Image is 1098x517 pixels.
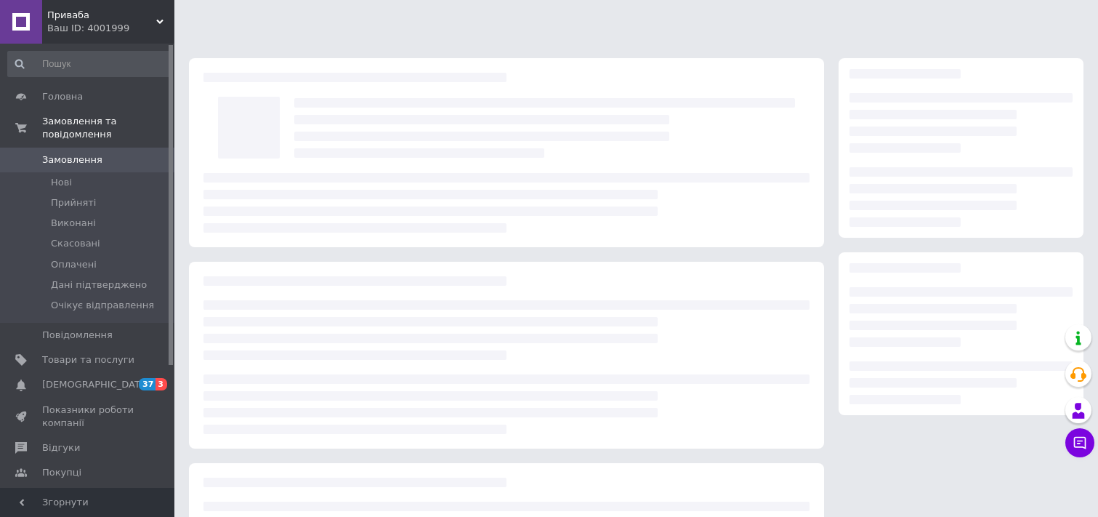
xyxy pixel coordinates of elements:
[139,378,156,390] span: 37
[51,217,96,230] span: Виконані
[42,353,134,366] span: Товари та послуги
[7,51,171,77] input: Пошук
[42,329,113,342] span: Повідомлення
[42,378,150,391] span: [DEMOGRAPHIC_DATA]
[42,115,174,141] span: Замовлення та повідомлення
[51,196,96,209] span: Прийняті
[42,466,81,479] span: Покупці
[51,299,154,312] span: Очікує відправлення
[42,153,102,167] span: Замовлення
[47,9,156,22] span: Приваба
[51,278,147,292] span: Дані підтверджено
[47,22,174,35] div: Ваш ID: 4001999
[1065,428,1094,457] button: Чат з покупцем
[156,378,167,390] span: 3
[42,441,80,454] span: Відгуки
[42,90,83,103] span: Головна
[42,404,134,430] span: Показники роботи компанії
[51,176,72,189] span: Нові
[51,237,100,250] span: Скасовані
[51,258,97,271] span: Оплачені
